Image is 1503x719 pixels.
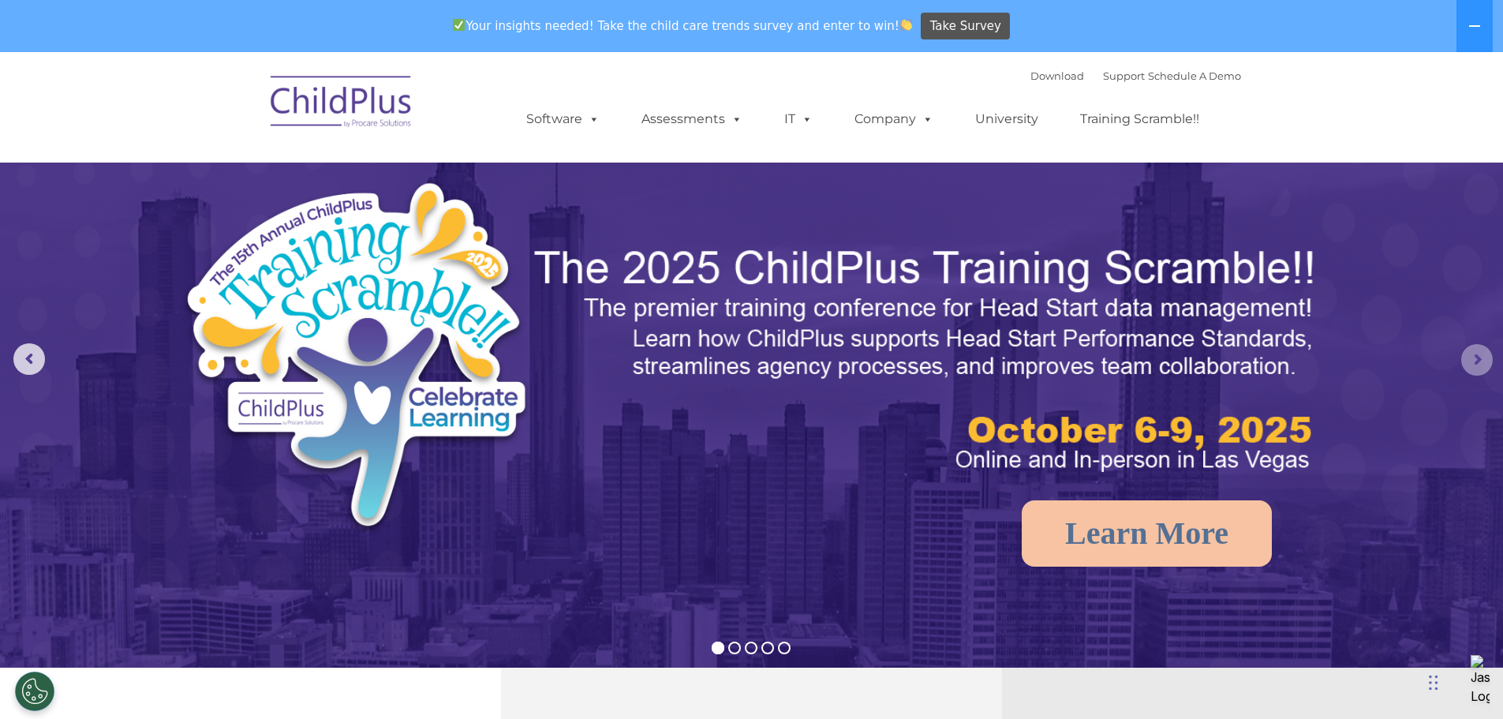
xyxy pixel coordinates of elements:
a: Download [1030,69,1084,82]
a: Software [510,103,615,135]
iframe: Chat Widget [1424,643,1503,719]
a: Learn More [1022,500,1272,567]
a: University [959,103,1054,135]
img: ✅ [453,19,465,31]
button: Cookies Settings [15,672,54,711]
img: 👏 [900,19,912,31]
img: ChildPlus by Procare Solutions [263,65,421,144]
a: Company [839,103,949,135]
span: Take Survey [930,13,1001,40]
span: Your insights needed! Take the child care trends survey and enter to win! [447,10,919,41]
a: Assessments [626,103,758,135]
a: Support [1103,69,1145,82]
a: Schedule A Demo [1148,69,1241,82]
font: | [1030,69,1241,82]
a: Take Survey [921,13,1010,40]
a: Training Scramble!! [1064,103,1215,135]
a: IT [768,103,828,135]
div: Drag [1429,659,1438,706]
